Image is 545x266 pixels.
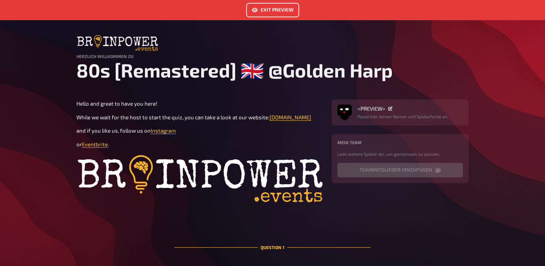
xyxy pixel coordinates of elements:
[337,151,463,157] p: Lade weitere Spieler ein, um gemeinsam zu quizzen.
[246,3,299,17] a: Exit Preview
[82,141,108,147] a: Eventbrite
[76,54,469,59] h4: Herzlich Willkommen zu
[76,114,270,120] span: While we wait for the host to start the quiz, you can take a look at our website:
[76,141,82,147] span: or
[337,105,352,120] button: Avatar
[151,127,176,134] a: Instagram
[337,103,352,118] img: Avatar
[76,154,323,208] img: brainpower-events-logo-w
[337,163,463,177] button: Teammitglieder hinzufügen
[76,59,469,82] h1: 80s [Remastered] ​🇬🇧 @Golden Harp​
[358,105,385,112] span: <PREVIEW>
[108,141,109,147] span: .
[76,100,157,107] span: Hello and great to have you here!
[270,114,311,120] a: [DOMAIN_NAME]
[337,140,463,145] h4: Mein Team
[76,127,151,134] span: and if you like us, follow us on
[358,113,448,120] p: Passe hier deinen Namen und Spielerfarbe an.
